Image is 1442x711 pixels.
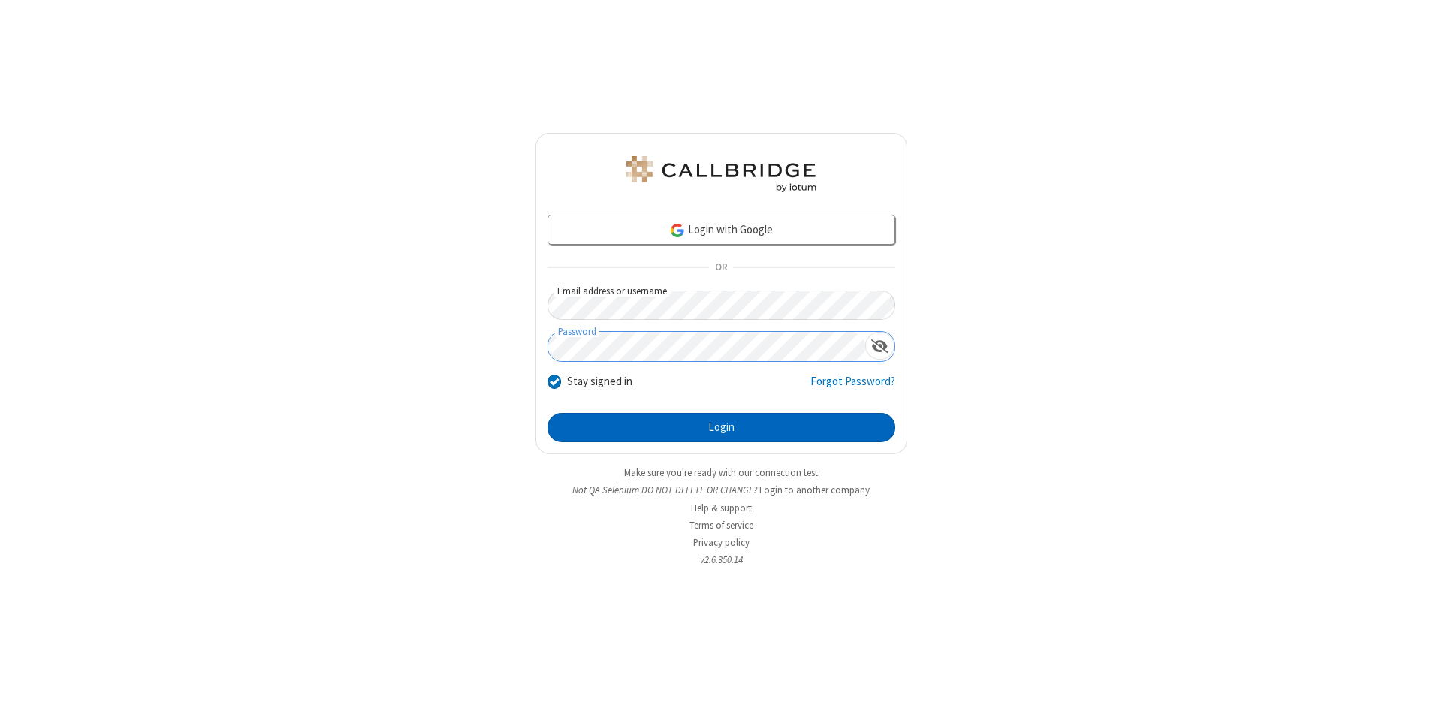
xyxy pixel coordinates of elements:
a: Terms of service [689,519,753,532]
a: Make sure you're ready with our connection test [624,466,818,479]
input: Email address or username [548,291,895,320]
button: Login [548,413,895,443]
a: Login with Google [548,215,895,245]
img: google-icon.png [669,222,686,239]
span: OR [709,258,733,279]
div: Show password [865,332,894,360]
a: Forgot Password? [810,373,895,402]
li: v2.6.350.14 [535,553,907,567]
label: Stay signed in [567,373,632,390]
li: Not QA Selenium DO NOT DELETE OR CHANGE? [535,483,907,497]
a: Privacy policy [693,536,750,549]
input: Password [548,332,865,361]
iframe: Chat [1404,672,1431,700]
button: Login to another company [759,483,870,497]
a: Help & support [691,502,752,514]
img: QA Selenium DO NOT DELETE OR CHANGE [623,156,819,192]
